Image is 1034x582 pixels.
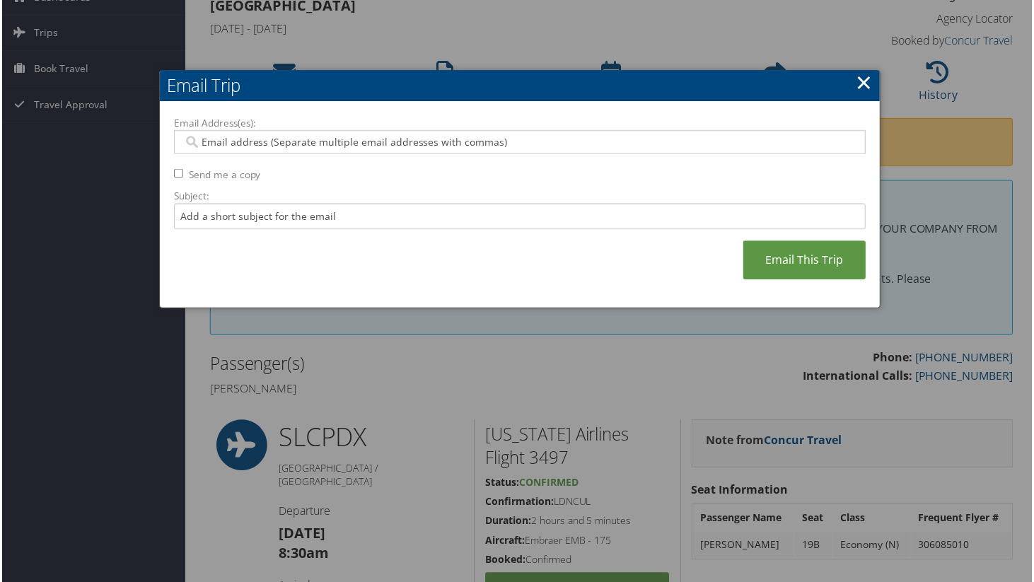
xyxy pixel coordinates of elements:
[173,117,867,131] label: Email Address(es):
[182,136,857,150] input: Email address (Separate multiple email addresses with commas)
[173,204,867,231] input: Add a short subject for the email
[187,168,260,182] label: Send me a copy
[158,71,881,102] h2: Email Trip
[744,242,867,281] a: Email This Trip
[173,190,867,204] label: Subject:
[857,69,873,97] a: ×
